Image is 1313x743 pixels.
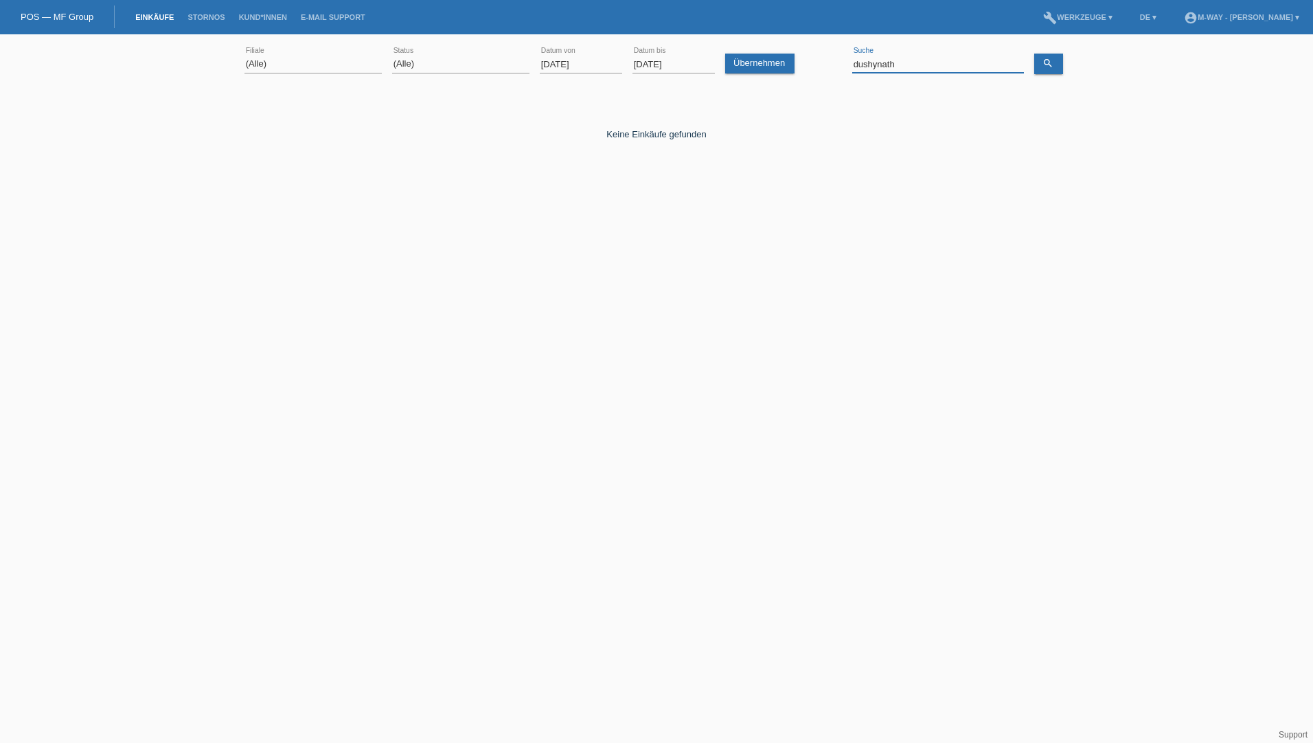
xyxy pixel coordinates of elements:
a: Stornos [181,13,231,21]
a: buildWerkzeuge ▾ [1036,13,1119,21]
div: Keine Einkäufe gefunden [244,108,1069,139]
i: account_circle [1184,11,1198,25]
i: build [1043,11,1057,25]
a: Kund*innen [232,13,294,21]
i: search [1042,58,1053,69]
a: Support [1279,730,1308,740]
a: POS — MF Group [21,12,93,22]
a: E-Mail Support [294,13,372,21]
a: Einkäufe [128,13,181,21]
a: DE ▾ [1133,13,1163,21]
a: account_circlem-way - [PERSON_NAME] ▾ [1177,13,1306,21]
a: Übernehmen [725,54,795,73]
a: search [1034,54,1063,74]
